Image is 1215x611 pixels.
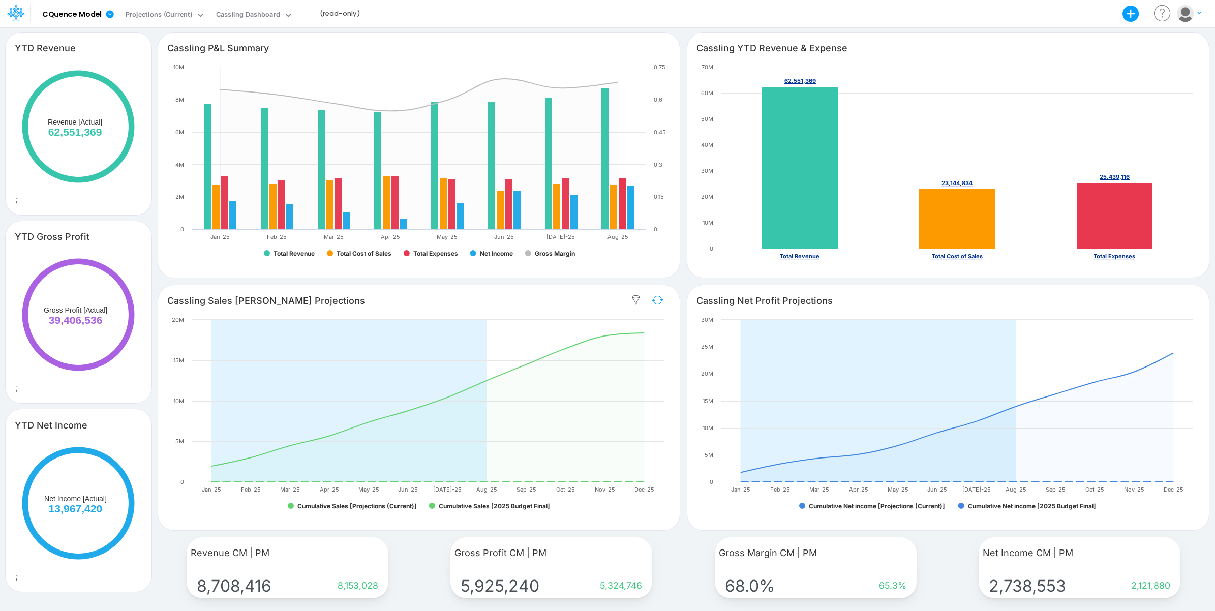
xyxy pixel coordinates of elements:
[779,253,819,260] text: Total Revenue
[1124,486,1144,493] text: Nov-25
[703,398,713,405] text: 15M
[654,226,657,233] text: 0
[6,62,151,215] div: ;
[701,89,713,97] text: 60M
[398,486,418,493] text: Jun-25
[324,233,344,240] text: Mar-25
[710,245,713,252] text: 0
[927,486,947,493] text: Jun-25
[989,576,1070,596] span: 2,738,553
[875,580,906,591] span: 65.3%
[710,478,713,485] text: 0
[809,486,829,493] text: Mar-25
[701,141,713,148] text: 40M
[241,486,261,493] text: Feb-25
[180,226,184,233] text: 0
[701,343,713,350] text: 25M
[1045,486,1065,493] text: Sep-25
[175,438,184,445] text: 5M
[888,486,908,493] text: May-25
[1085,486,1104,493] text: Oct-25
[274,250,315,257] text: Total Revenue
[413,250,458,257] text: Total Expenses
[175,129,184,136] text: 6M
[725,576,779,596] span: 68.0%
[173,64,184,71] text: 10M
[967,502,1096,510] text: Cumulative Net income [2025 Budget Final]
[320,9,360,18] b: (read-only)
[320,486,339,493] text: Apr-25
[1127,580,1170,591] span: 2,121,880
[476,486,497,493] text: Aug-25
[461,576,543,596] span: 5,925,240
[705,451,713,459] text: 5M
[1093,253,1135,260] text: Total Expenses
[337,250,391,257] text: Total Cost of Sales
[701,193,713,200] text: 20M
[809,502,945,510] text: Cumulative Net income [Projections (Current)]
[197,576,276,596] span: 8,708,416
[654,193,664,200] text: 0.15
[731,486,750,493] text: Jan-25
[703,424,713,432] text: 10M
[607,233,628,240] text: Aug-25
[280,486,300,493] text: Mar-25
[175,161,184,168] text: 4M
[480,250,513,257] text: Net Income
[494,233,514,240] text: Jun-25
[941,179,973,187] tspan: 23,144,834
[1163,486,1183,493] text: Dec-25
[210,233,230,240] text: Jan-25
[439,502,550,510] text: Cumulative Sales [2025 Budget Final]
[358,486,379,493] text: May-25
[703,219,713,226] text: 10M
[634,486,654,493] text: Dec-25
[42,10,102,19] b: CQuence Model
[595,486,615,493] text: Nov-25
[175,193,184,200] text: 2M
[701,115,713,123] text: 50M
[654,64,665,71] text: 0.75
[770,486,789,493] text: Feb-25
[535,250,575,257] text: Gross Margin
[849,486,868,493] text: Apr-25
[931,253,982,260] text: Total Cost of Sales
[180,478,184,485] text: 0
[6,439,151,592] div: ;
[596,580,642,591] span: 5,324,746
[701,167,713,174] text: 30M
[701,316,713,323] text: 30M
[654,161,662,168] text: 0.3
[702,64,713,71] text: 70M
[172,316,184,323] text: 20M
[701,370,713,377] text: 20M
[216,10,280,21] div: Cassling Dashboard
[381,233,400,240] text: Apr-25
[654,96,662,103] text: 0.6
[202,486,221,493] text: Jan-25
[6,250,151,403] div: ;
[173,398,184,405] text: 10M
[437,233,458,240] text: May-25
[1100,173,1130,180] tspan: 25,439,116
[126,10,192,21] div: Projections (Current)
[333,580,378,591] span: 8,153,028
[1006,486,1026,493] text: Aug-25
[546,233,575,240] text: [DATE]-25
[297,502,417,510] text: Cumulative Sales [Projections (Current)]
[784,77,816,84] tspan: 62,551,369
[267,233,287,240] text: Feb-25
[556,486,575,493] text: Oct-25
[654,129,666,136] text: 0.45
[173,357,184,364] text: 15M
[962,486,991,493] text: [DATE]-25
[433,486,462,493] text: [DATE]-25
[517,486,536,493] text: Sep-25
[175,96,184,103] text: 8M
